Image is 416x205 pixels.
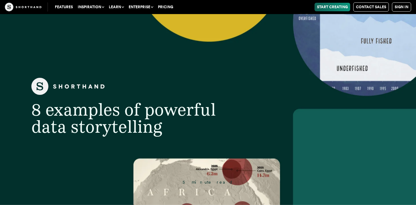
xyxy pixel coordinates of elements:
[155,3,176,11] a: Pricing
[75,3,106,11] button: Inspiration
[106,3,126,11] button: Learn
[52,3,75,11] a: Features
[183,180,233,185] span: 5 minute read
[315,3,350,11] a: Start Creating
[126,3,155,11] button: Enterprise
[31,99,216,137] span: 8 examples of powerful data storytelling
[392,2,411,12] a: Sign in
[5,3,41,11] img: The Craft
[353,2,389,12] a: Contact Sales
